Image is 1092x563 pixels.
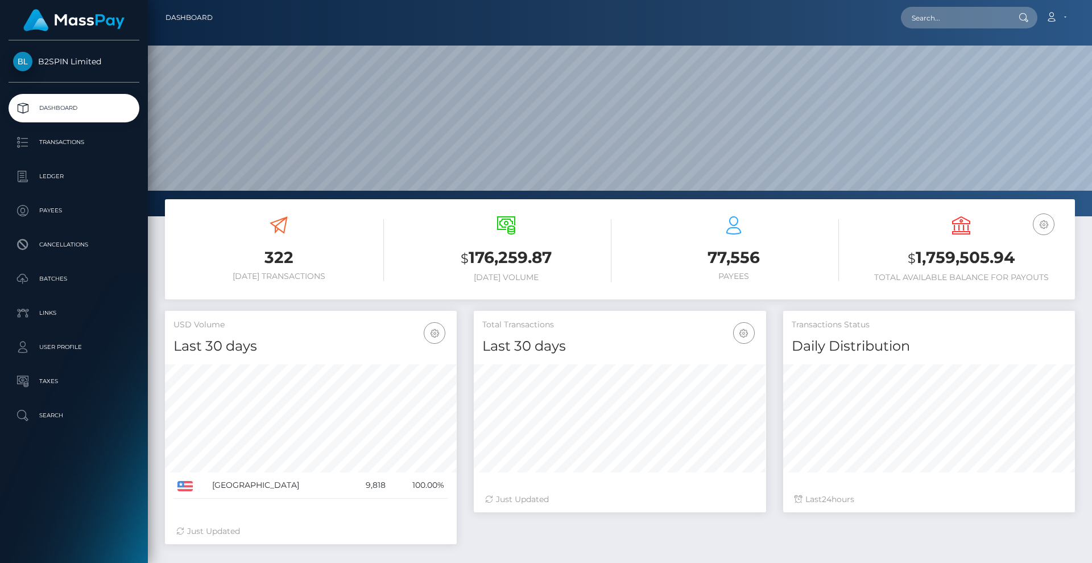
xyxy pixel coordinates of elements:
[856,273,1066,282] h6: Total Available Balance for Payouts
[9,265,139,293] a: Batches
[13,373,135,390] p: Taxes
[176,525,445,537] div: Just Updated
[9,94,139,122] a: Dashboard
[9,299,139,327] a: Links
[628,246,839,269] h3: 77,556
[177,481,193,491] img: US.png
[13,202,135,219] p: Payees
[173,319,448,331] h5: USD Volume
[13,134,135,151] p: Transactions
[9,231,139,259] a: Cancellations
[628,272,839,281] h6: Payees
[9,128,139,157] a: Transactions
[856,246,1066,270] h3: 1,759,505.94
[482,319,757,331] h5: Total Transactions
[9,56,139,67] span: B2SPIN Limited
[173,272,384,281] h6: [DATE] Transactions
[13,52,32,71] img: B2SPIN Limited
[208,472,349,499] td: [GEOGRAPHIC_DATA]
[822,494,832,504] span: 24
[482,336,757,356] h4: Last 30 days
[13,236,135,253] p: Cancellations
[485,494,754,506] div: Just Updated
[9,401,139,430] a: Search
[13,100,135,117] p: Dashboard
[13,305,135,322] p: Links
[9,196,139,225] a: Payees
[9,333,139,361] a: User Profile
[792,319,1066,331] h5: Transactions Status
[13,339,135,356] p: User Profile
[173,246,384,269] h3: 322
[166,6,213,30] a: Dashboard
[390,472,448,499] td: 100.00%
[401,246,611,270] h3: 176,259.87
[792,336,1066,356] h4: Daily Distribution
[13,168,135,185] p: Ledger
[348,472,389,499] td: 9,818
[401,273,611,282] h6: [DATE] Volume
[13,270,135,287] p: Batches
[9,162,139,191] a: Ledger
[908,250,916,266] small: $
[795,494,1064,506] div: Last hours
[461,250,469,266] small: $
[23,9,125,31] img: MassPay Logo
[173,336,448,356] h4: Last 30 days
[13,407,135,424] p: Search
[901,7,1008,28] input: Search...
[9,367,139,396] a: Taxes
